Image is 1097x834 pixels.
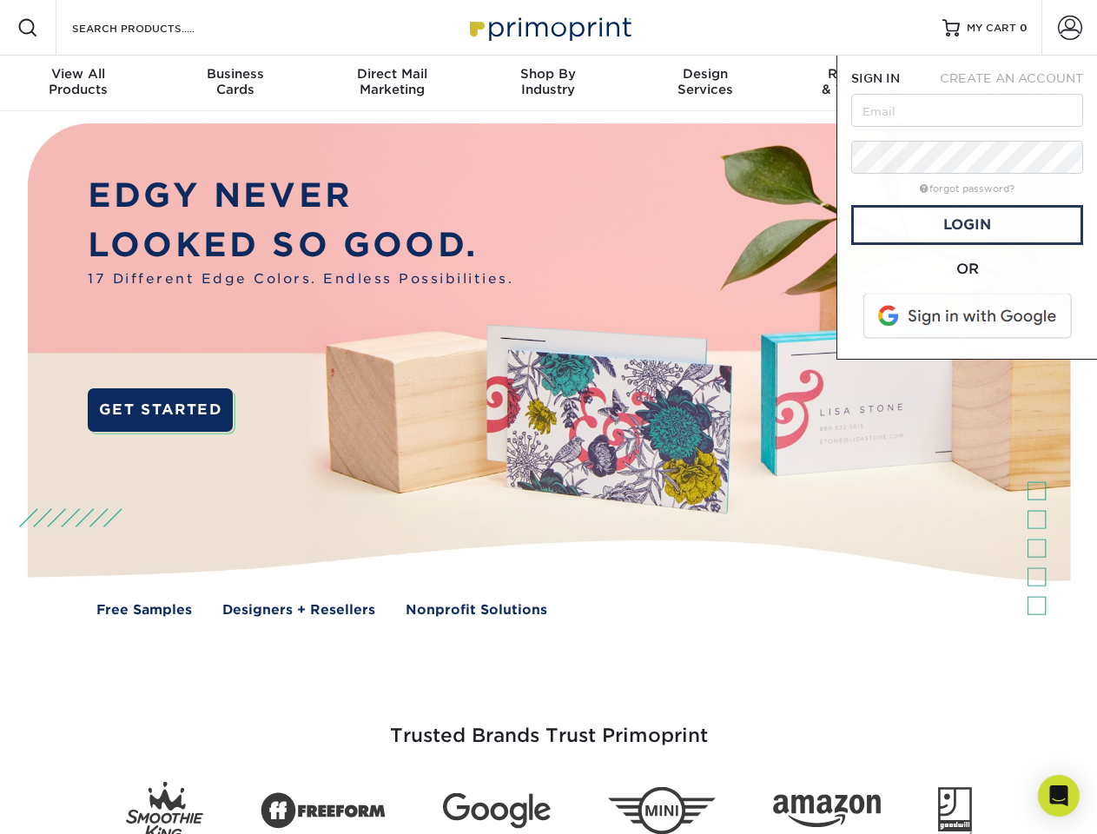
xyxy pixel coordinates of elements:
[156,66,313,97] div: Cards
[783,66,940,97] div: & Templates
[851,71,900,85] span: SIGN IN
[627,66,783,97] div: Services
[222,600,375,620] a: Designers + Resellers
[627,66,783,82] span: Design
[314,56,470,111] a: Direct MailMarketing
[406,600,547,620] a: Nonprofit Solutions
[156,56,313,111] a: BusinessCards
[470,56,626,111] a: Shop ByIndustry
[920,183,1014,195] a: forgot password?
[88,171,513,221] p: EDGY NEVER
[783,56,940,111] a: Resources& Templates
[967,21,1016,36] span: MY CART
[41,683,1057,768] h3: Trusted Brands Trust Primoprint
[470,66,626,97] div: Industry
[314,66,470,82] span: Direct Mail
[940,71,1083,85] span: CREATE AN ACCOUNT
[96,600,192,620] a: Free Samples
[470,66,626,82] span: Shop By
[627,56,783,111] a: DesignServices
[1020,22,1028,34] span: 0
[851,259,1083,280] div: OR
[88,269,513,289] span: 17 Different Edge Colors. Endless Possibilities.
[88,388,233,432] a: GET STARTED
[851,94,1083,127] input: Email
[443,793,551,829] img: Google
[70,17,240,38] input: SEARCH PRODUCTS.....
[783,66,940,82] span: Resources
[851,205,1083,245] a: Login
[773,795,881,828] img: Amazon
[314,66,470,97] div: Marketing
[88,221,513,270] p: LOOKED SO GOOD.
[1038,775,1080,817] div: Open Intercom Messenger
[462,9,636,46] img: Primoprint
[938,787,972,834] img: Goodwill
[156,66,313,82] span: Business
